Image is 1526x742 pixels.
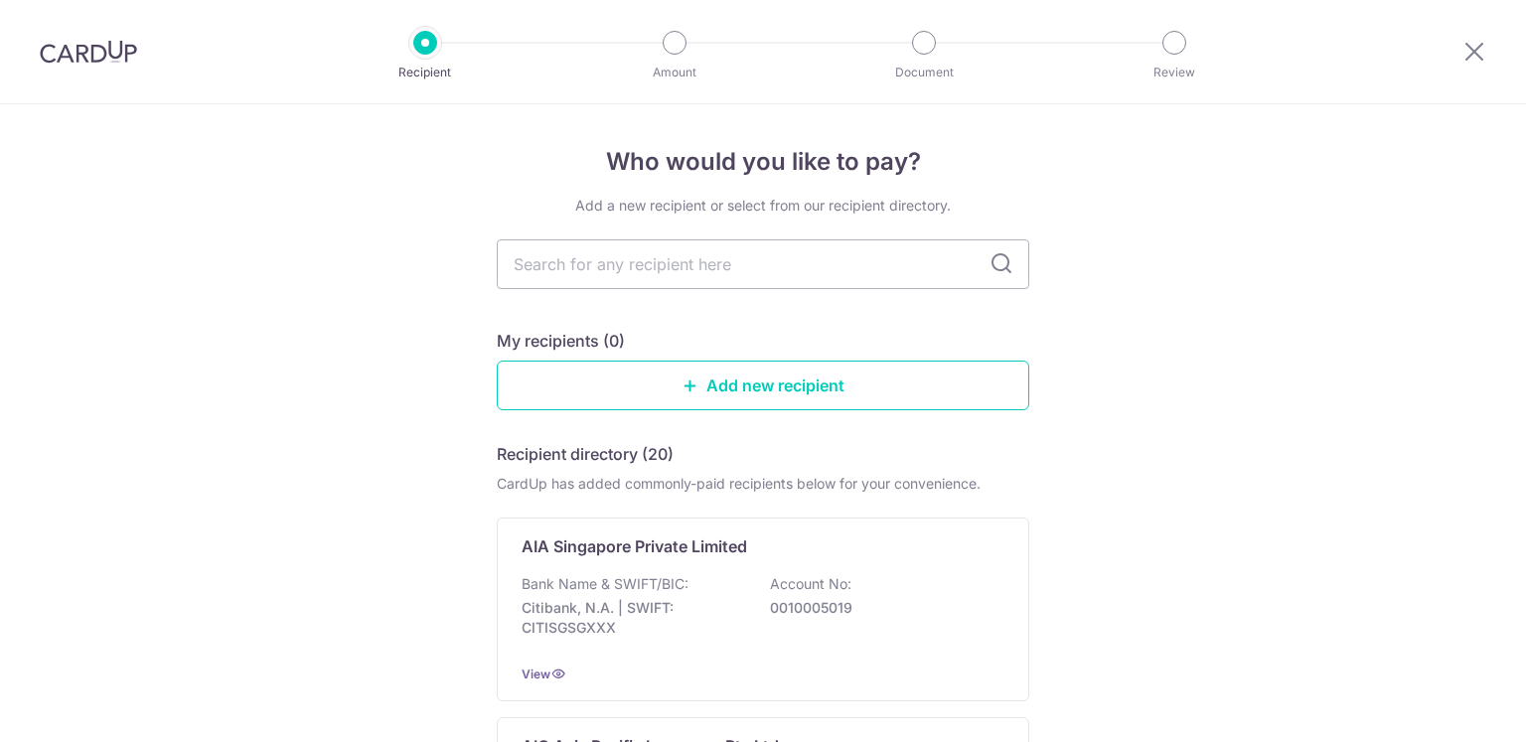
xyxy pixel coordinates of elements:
[497,361,1029,410] a: Add new recipient
[770,598,992,618] p: 0010005019
[522,667,550,681] a: View
[1399,682,1506,732] iframe: Opens a widget where you can find more information
[352,63,499,82] p: Recipient
[497,144,1029,180] h4: Who would you like to pay?
[497,196,1029,216] div: Add a new recipient or select from our recipient directory.
[1101,63,1248,82] p: Review
[40,40,137,64] img: CardUp
[522,598,744,638] p: Citibank, N.A. | SWIFT: CITISGSGXXX
[497,239,1029,289] input: Search for any recipient here
[522,534,747,558] p: AIA Singapore Private Limited
[497,442,674,466] h5: Recipient directory (20)
[522,574,688,594] p: Bank Name & SWIFT/BIC:
[497,329,625,353] h5: My recipients (0)
[850,63,997,82] p: Document
[497,474,1029,494] div: CardUp has added commonly-paid recipients below for your convenience.
[770,574,851,594] p: Account No:
[601,63,748,82] p: Amount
